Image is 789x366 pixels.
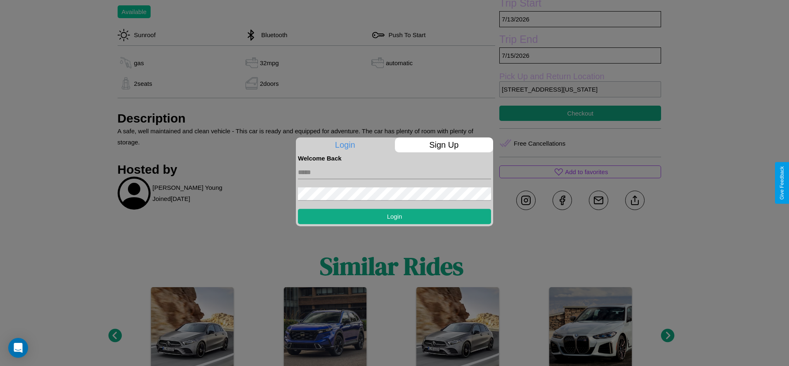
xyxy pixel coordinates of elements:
[296,137,394,152] p: Login
[779,166,785,200] div: Give Feedback
[298,209,491,224] button: Login
[8,338,28,358] div: Open Intercom Messenger
[298,155,491,162] h4: Welcome Back
[395,137,494,152] p: Sign Up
